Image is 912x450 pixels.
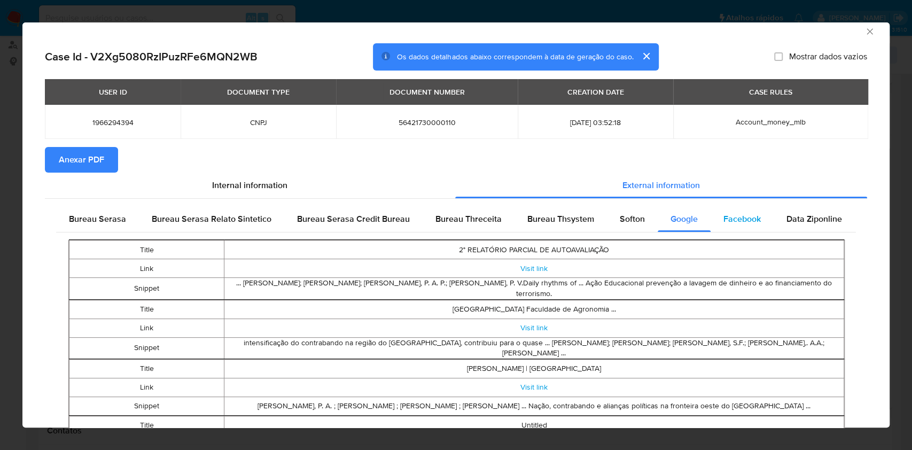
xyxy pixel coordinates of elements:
[435,213,502,225] span: Bureau Threceita
[723,213,761,225] span: Facebook
[69,278,224,299] td: Snippet
[152,213,271,225] span: Bureau Serasa Relato Sintetico
[620,213,645,225] span: Softon
[786,213,842,225] span: Data Ziponline
[69,378,224,397] td: Link
[224,397,844,415] td: [PERSON_NAME], P. A. ; [PERSON_NAME] ; [PERSON_NAME] ; [PERSON_NAME] ... Nação, contrabando e ali...
[743,83,799,101] div: CASE RULES
[212,179,287,191] span: Internal information
[69,213,126,225] span: Bureau Serasa
[671,213,698,225] span: Google
[397,51,633,62] span: Os dados detalhados abaixo correspondem à data de geração do caso.
[69,397,224,415] td: Snippet
[224,278,844,299] td: ... [PERSON_NAME]; [PERSON_NAME]; [PERSON_NAME], P. A. P.; [PERSON_NAME], P. V.Daily rhythms of ....
[633,43,659,69] button: cerrar
[56,206,856,232] div: Detailed external info
[520,322,548,333] a: Visit link
[224,359,844,378] td: [PERSON_NAME] | [GEOGRAPHIC_DATA]
[45,50,258,64] h2: Case Id - V2Xg5080RzIPuzRFe6MQN2WB
[224,337,844,359] td: intensificação do contrabando na região do [GEOGRAPHIC_DATA], contribuiu para o quase ... [PERSON...
[622,179,700,191] span: External information
[221,83,296,101] div: DOCUMENT TYPE
[864,26,874,36] button: Fechar a janela
[69,240,224,259] td: Title
[224,300,844,319] td: [GEOGRAPHIC_DATA] Faculdade de Agronomia ...
[297,213,410,225] span: Bureau Serasa Credit Bureau
[736,117,806,127] span: Account_money_mlb
[224,240,844,259] td: 2° RELATÓRIO PARCIAL DE AUTOAVALIAÇÃO
[45,173,867,198] div: Detailed info
[561,83,630,101] div: CREATION DATE
[69,259,224,278] td: Link
[69,319,224,337] td: Link
[69,337,224,359] td: Snippet
[224,416,844,435] td: Untitled
[527,213,594,225] span: Bureau Thsystem
[520,382,548,392] a: Visit link
[531,118,660,127] span: [DATE] 03:52:18
[92,83,134,101] div: USER ID
[69,359,224,378] td: Title
[193,118,323,127] span: CNPJ
[45,147,118,173] button: Anexar PDF
[349,118,505,127] span: 56421730000110
[69,300,224,319] td: Title
[58,118,168,127] span: 1966294394
[22,22,890,428] div: closure-recommendation-modal
[69,416,224,435] td: Title
[383,83,471,101] div: DOCUMENT NUMBER
[774,52,783,61] input: Mostrar dados vazios
[789,51,867,62] span: Mostrar dados vazios
[59,148,104,172] span: Anexar PDF
[520,263,548,274] a: Visit link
